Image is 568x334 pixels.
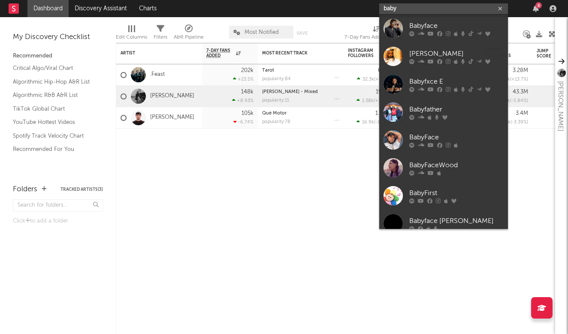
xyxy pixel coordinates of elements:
div: ( ) [492,119,528,125]
div: Artist [121,51,185,56]
div: Qué Motor [262,111,339,116]
div: Babyface [409,21,504,31]
div: Luther - Mixed [262,90,339,94]
a: Tarot [262,68,274,73]
div: 19.5M [376,89,391,95]
div: Folders [13,184,37,195]
a: Babyfxce E [379,70,508,98]
div: Jump Score [537,48,558,59]
div: My Discovery Checklist [13,32,103,42]
button: 6 [533,5,539,12]
div: Babyfather [409,104,504,114]
a: Algorithmic R&B A&R List [13,90,94,100]
a: [PERSON_NAME] [379,42,508,70]
div: popularity: 11 [262,98,289,103]
a: BabyFirst [379,182,508,210]
span: 16.9k [362,120,374,125]
input: Search for folders... [13,199,103,212]
div: +23.5 % [233,76,254,82]
div: Click to add a folder. [13,216,103,226]
a: Babyface [379,15,508,42]
a: YouTube Hottest Videos [13,117,94,127]
div: [PERSON_NAME] [409,48,504,59]
a: Qué Motor [262,111,287,116]
button: Save [296,31,308,36]
a: .Feast [150,71,165,78]
div: 7-Day Fans Added (7-Day Fans Added) [344,32,409,42]
a: Algorithmic Hip-Hop A&R List [13,77,94,87]
div: 7-Day Fans Added (7-Day Fans Added) [344,21,409,46]
div: Tarot [262,68,339,73]
div: [PERSON_NAME] [555,81,565,131]
div: Edit Columns [116,32,147,42]
span: -3.39 % [512,120,527,125]
span: +13.7 % [511,77,527,82]
div: Babyfxce E [409,76,504,87]
div: ( ) [357,119,391,125]
span: Most Notified [245,30,279,35]
span: +107 % [375,99,390,103]
div: Babyface [PERSON_NAME] [409,216,504,226]
span: 7-Day Fans Added [206,48,234,58]
a: Spotify Track Velocity Chart [13,131,94,141]
div: 105k [242,111,254,116]
div: BabyFirst [409,188,504,198]
span: 32.3k [363,77,374,82]
div: 148k [241,89,254,95]
div: -6.74 % [233,119,254,125]
a: BabyFace [379,126,508,154]
span: -5.84 % [511,99,527,103]
div: 1.46M [375,111,391,116]
input: Search for artists [379,3,508,14]
a: Babyface [PERSON_NAME] [379,210,508,238]
a: Recommended For You [13,144,94,154]
a: [PERSON_NAME] [150,114,194,121]
div: A&R Pipeline [174,32,204,42]
div: popularity: 78 [262,120,290,124]
div: Most Recent Track [262,51,326,56]
div: Instagram Followers [348,48,378,58]
div: 6 [535,2,542,9]
div: ( ) [494,98,528,103]
div: 43.3M [513,89,528,95]
div: ( ) [357,98,391,103]
div: A&R Pipeline [174,21,204,46]
span: -17.5 % [375,120,390,125]
div: Filters [154,21,167,46]
div: ( ) [357,76,391,82]
a: BabyFaceWood [379,154,508,182]
div: Filters [154,32,167,42]
div: Edit Columns [116,21,147,46]
a: [PERSON_NAME] [150,93,194,100]
span: 1.38k [362,99,374,103]
div: BabyFace [409,132,504,142]
span: +125 % [375,77,390,82]
div: 697k [378,68,391,73]
div: +8.93 % [232,98,254,103]
a: Babyfather [379,98,508,126]
div: 202k [241,68,254,73]
div: 3.28M [513,68,528,73]
a: TikTok Global Chart [13,104,94,114]
div: Recommended [13,51,103,61]
div: 3.4M [516,111,528,116]
a: Critical Algo/Viral Chart [13,63,94,73]
div: BabyFaceWood [409,160,504,170]
div: ( ) [495,76,528,82]
div: popularity: 84 [262,77,291,81]
button: Tracked Artists(3) [60,187,103,192]
a: [PERSON_NAME] - Mixed [262,90,318,94]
